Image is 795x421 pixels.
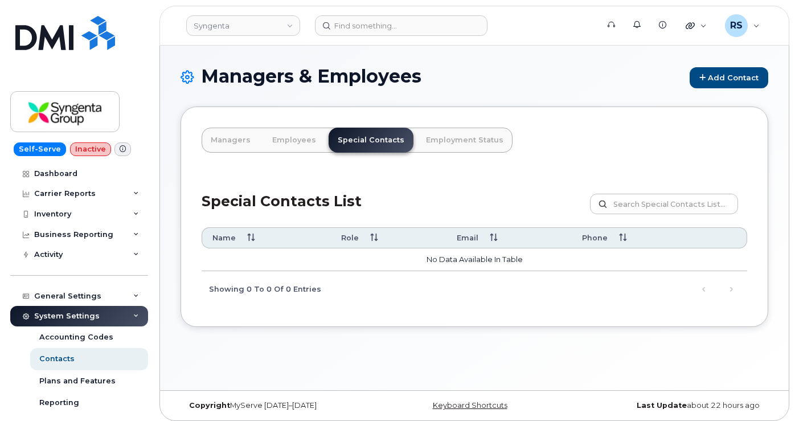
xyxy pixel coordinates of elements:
[695,280,712,297] a: Previous
[181,401,376,410] div: MyServe [DATE]–[DATE]
[329,128,413,153] a: Special Contacts
[202,248,747,271] td: No data available in table
[202,128,260,153] a: Managers
[331,227,446,248] th: Role: activate to sort column ascending
[202,227,331,248] th: Name: activate to sort column ascending
[189,401,230,410] strong: Copyright
[690,67,768,88] a: Add Contact
[263,128,325,153] a: Employees
[181,66,768,88] h1: Managers & Employees
[433,401,507,410] a: Keyboard Shortcuts
[202,279,321,298] div: Showing 0 to 0 of 0 entries
[572,227,704,248] th: Phone: activate to sort column ascending
[723,280,740,297] a: Next
[637,401,687,410] strong: Last Update
[572,401,768,410] div: about 22 hours ago
[446,227,572,248] th: Email: activate to sort column ascending
[417,128,513,153] a: Employment Status
[202,194,362,227] h2: Special Contacts List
